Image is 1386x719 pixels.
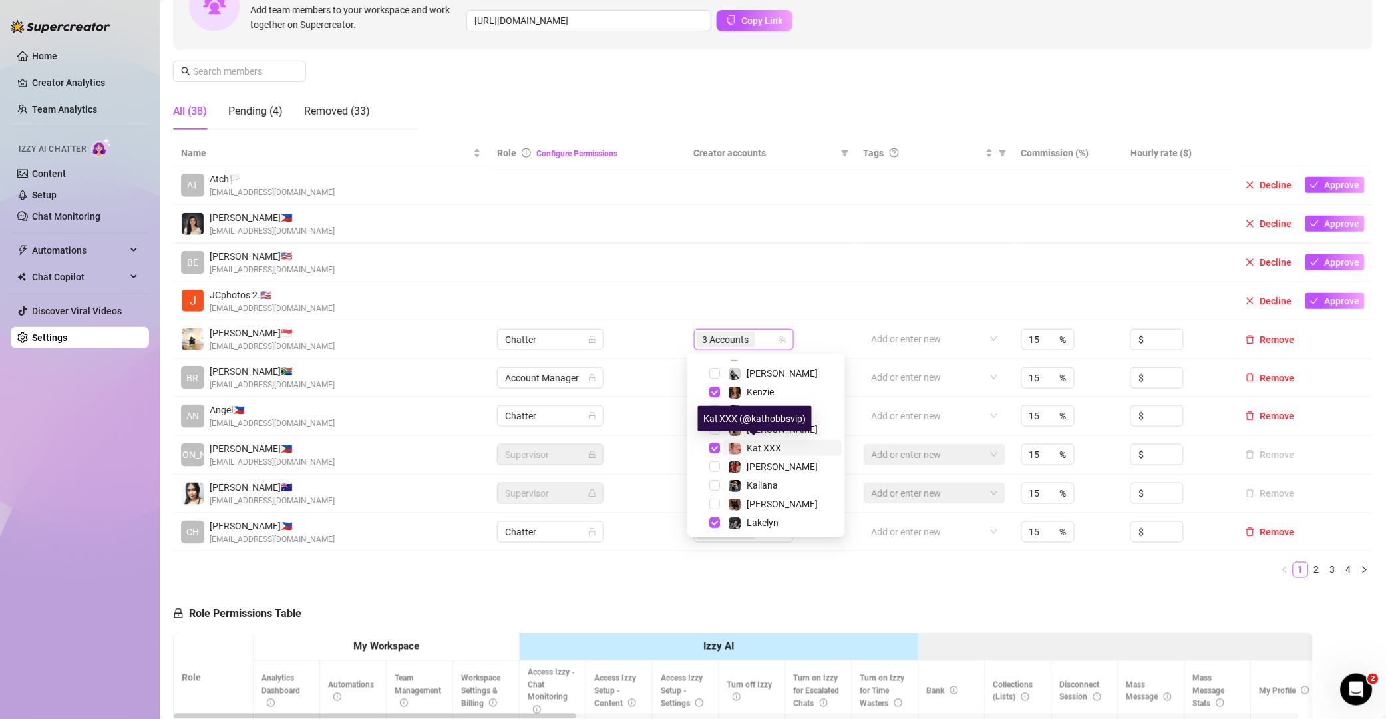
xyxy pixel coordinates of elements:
[210,403,335,417] span: Angel 🇵🇭
[747,517,779,528] span: Lakelyn
[536,149,617,158] a: Configure Permissions
[261,674,300,708] span: Analytics Dashboard
[709,517,720,528] span: Select tree node
[173,103,207,119] div: All (38)
[1309,562,1325,578] li: 2
[304,103,370,119] div: Removed (33)
[1260,527,1295,537] span: Remove
[186,525,199,539] span: CH
[32,190,57,200] a: Setup
[747,443,781,453] span: Kat XXX
[1341,674,1373,706] iframe: Intercom live chat
[747,368,818,379] span: [PERSON_NAME]
[32,72,138,93] a: Creator Analytics
[1281,566,1289,574] span: left
[1260,180,1292,190] span: Decline
[210,456,335,469] span: [EMAIL_ADDRESS][DOMAIN_NAME]
[594,674,636,708] span: Access Izzy Setup - Content
[729,499,741,511] img: Lily Rhyia
[694,146,836,160] span: Creator accounts
[779,336,786,344] span: team
[32,306,122,316] a: Discover Viral Videos
[864,146,884,160] span: Tags
[328,680,374,702] span: Automations
[533,706,541,714] span: info-circle
[709,499,720,509] span: Select tree node
[461,674,500,708] span: Workspace Settings & Billing
[188,178,198,192] span: AT
[1361,566,1369,574] span: right
[1246,335,1255,344] span: delete
[709,443,720,453] span: Select tree node
[1325,180,1360,190] span: Approve
[890,148,899,158] span: question-circle
[1126,680,1172,702] span: Mass Message
[182,290,204,312] img: JCphotos 2020
[588,451,596,459] span: lock
[17,272,26,282] img: Chat Copilot
[181,67,190,76] span: search
[17,245,28,256] span: thunderbolt
[157,447,228,462] span: [PERSON_NAME]
[32,211,100,222] a: Chat Monitoring
[1240,370,1300,386] button: Remove
[838,143,852,163] span: filter
[747,499,818,509] span: [PERSON_NAME]
[727,680,773,702] span: Turn off Izzy
[210,495,335,507] span: [EMAIL_ADDRESS][DOMAIN_NAME]
[927,686,958,696] span: Bank
[91,138,112,157] img: AI Chatter
[993,680,1033,702] span: Collections (Lists)
[794,674,840,708] span: Turn on Izzy for Escalated Chats
[717,10,792,31] button: Copy Link
[747,387,774,397] span: Kenzie
[1240,293,1298,309] button: Decline
[32,240,126,261] span: Automations
[193,64,287,79] input: Search members
[210,225,335,238] span: [EMAIL_ADDRESS][DOMAIN_NAME]
[1310,180,1319,190] span: check
[588,374,596,382] span: lock
[395,674,441,708] span: Team Management
[400,699,408,707] span: info-circle
[173,608,184,619] span: lock
[1240,177,1298,193] button: Decline
[727,15,736,25] span: copy
[505,406,596,426] span: Chatter
[1301,686,1309,694] span: info-circle
[1309,563,1324,577] a: 2
[709,387,720,397] span: Select tree node
[32,104,97,115] a: Team Analytics
[497,148,516,158] span: Role
[1325,563,1340,577] a: 3
[182,483,204,505] img: Moana Seas
[32,332,67,343] a: Settings
[747,461,818,472] span: [PERSON_NAME]
[1246,527,1255,537] span: delete
[695,699,703,707] span: info-circle
[11,20,110,33] img: logo-BBDzfeDw.svg
[1093,693,1101,701] span: info-circle
[522,148,531,158] span: info-circle
[1240,332,1300,348] button: Remove
[1193,674,1225,708] span: Mass Message Stats
[187,371,199,385] span: BR
[588,489,596,497] span: lock
[1246,180,1255,190] span: close
[729,368,741,380] img: Grace Hunt
[709,461,720,472] span: Select tree node
[1240,254,1298,270] button: Decline
[1357,562,1373,578] li: Next Page
[999,149,1007,157] span: filter
[703,332,749,347] span: 3 Accounts
[996,143,1009,163] span: filter
[1240,485,1300,501] button: Remove
[1293,562,1309,578] li: 1
[1021,693,1029,701] span: info-circle
[210,379,335,391] span: [EMAIL_ADDRESS][DOMAIN_NAME]
[210,364,335,379] span: [PERSON_NAME] 🇿🇦
[210,417,335,430] span: [EMAIL_ADDRESS][DOMAIN_NAME]
[1240,408,1300,424] button: Remove
[697,332,755,348] span: 3 Accounts
[1341,562,1357,578] li: 4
